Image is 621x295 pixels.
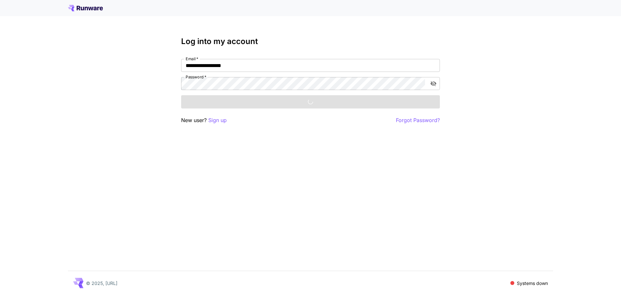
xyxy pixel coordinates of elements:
label: Password [186,74,206,80]
p: New user? [181,116,227,124]
button: Sign up [208,116,227,124]
h3: Log into my account [181,37,440,46]
p: Systems down [517,280,548,287]
button: toggle password visibility [428,78,439,89]
p: © 2025, [URL] [86,280,117,287]
label: Email [186,56,198,62]
button: Forgot Password? [396,116,440,124]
